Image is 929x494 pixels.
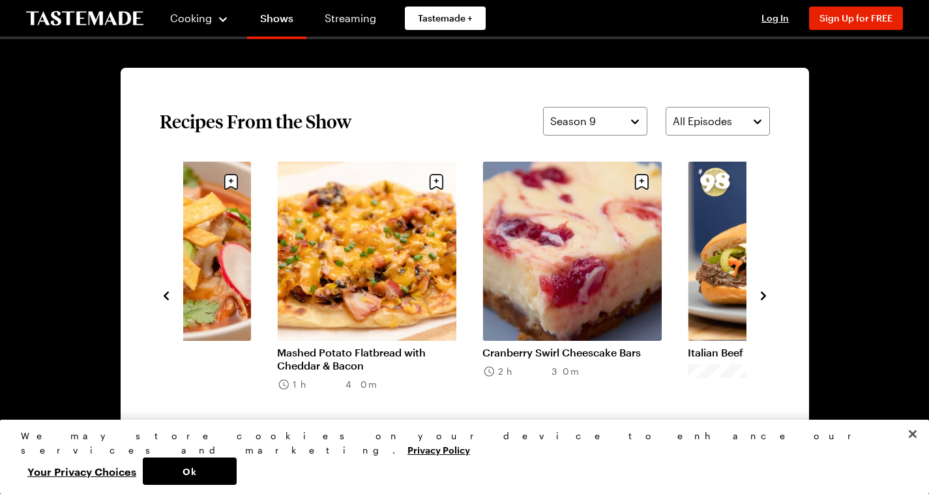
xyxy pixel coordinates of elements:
a: To Tastemade Home Page [26,11,143,26]
button: Your Privacy Choices [21,458,143,485]
a: Italian Beef Sandwich [688,346,867,359]
button: Season 9 [543,107,647,136]
button: Close [898,420,927,448]
button: Sign Up for FREE [809,7,903,30]
span: Cooking [170,12,212,24]
a: More information about your privacy, opens in a new tab [407,443,470,456]
a: Turkey Tortilla Soup [72,346,251,359]
button: All Episodes [666,107,770,136]
a: Cranberry Swirl Cheescake Bars [482,346,662,359]
button: Save recipe [218,169,243,194]
span: Season 9 [550,113,596,129]
span: Log In [761,12,789,23]
button: Cooking [170,3,229,34]
button: Ok [143,458,237,485]
button: Save recipe [424,169,449,194]
span: Tastemade + [418,12,473,25]
div: We may store cookies on your device to enhance our services and marketing. [21,429,897,458]
span: All Episodes [673,113,732,129]
div: 8 / 8 [688,162,893,428]
a: Tastemade + [405,7,486,30]
button: Save recipe [629,169,654,194]
div: Privacy [21,429,897,485]
a: Shows [247,3,306,39]
div: 7 / 8 [482,162,688,428]
h2: Recipes From the Show [160,109,351,133]
button: navigate to previous item [160,287,173,302]
a: Mashed Potato Flatbread with Cheddar & Bacon [277,346,456,372]
span: Sign Up for FREE [819,12,892,23]
button: navigate to next item [757,287,770,302]
div: 6 / 8 [277,162,482,428]
button: Log In [749,12,801,25]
